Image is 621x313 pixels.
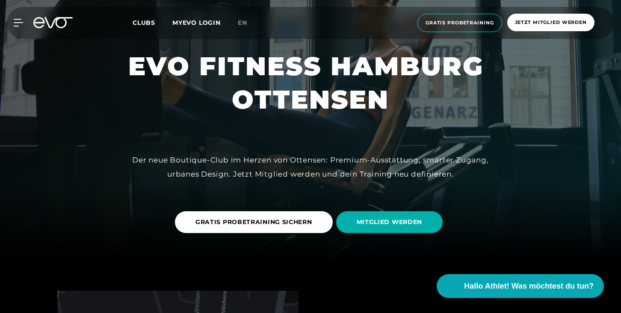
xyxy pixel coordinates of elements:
[133,18,172,27] a: Clubs
[172,19,221,27] a: MYEVO LOGIN
[437,274,604,298] button: Hallo Athlet! Was möchtest du tun?
[515,19,587,26] span: Jetzt Mitglied werden
[195,218,312,227] span: GRATIS PROBETRAINING SICHERN
[464,281,594,292] span: Hallo Athlet! Was möchtest du tun?
[128,50,493,116] h1: EVO FITNESS HAMBURG OTTENSEN
[505,14,597,32] a: Jetzt Mitglied werden
[118,153,503,181] div: Der neue Boutique-Club im Herzen von Ottensen: Premium-Ausstattung, smarter Zugang, urbanes Desig...
[426,19,494,27] span: Gratis Probetraining
[133,19,155,27] span: Clubs
[336,205,447,239] a: MITGLIED WERDEN
[357,218,423,227] span: MITGLIED WERDEN
[238,19,247,27] span: en
[415,14,505,32] a: Gratis Probetraining
[175,205,336,239] a: GRATIS PROBETRAINING SICHERN
[238,18,257,28] a: en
